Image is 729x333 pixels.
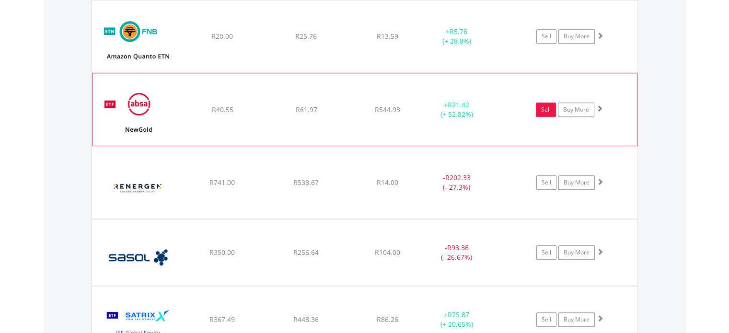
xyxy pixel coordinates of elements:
span: R25.76 [295,32,317,41]
img: EQU.ZA.REN.png [97,159,179,216]
div: + (+ 20.65%) [421,310,493,329]
div: + (+ 52.82%) [420,100,492,119]
img: EQU.ZA.AMETNQ.png [97,12,179,70]
span: R256.64 [293,248,319,257]
span: R5.76 [450,27,467,36]
span: R20.00 [211,32,233,41]
a: Buy More [558,312,595,327]
div: - (- 26.67%) [421,243,493,262]
a: Buy More [558,29,595,44]
a: Sell [536,175,556,190]
a: Buy More [558,103,594,117]
a: Buy More [558,175,595,190]
span: R14.00 [377,178,398,187]
span: R40.55 [211,105,233,114]
img: EQU.ZA.GLD.png [97,85,180,143]
div: - (- 27.3%) [421,173,493,192]
span: R741.00 [209,178,235,187]
span: R61.97 [295,105,317,114]
span: R86.26 [377,315,398,324]
a: Sell [536,245,556,260]
a: Sell [536,312,556,327]
a: Sell [536,103,556,117]
span: R544.93 [375,105,400,114]
span: R202.33 [445,173,471,182]
div: + (+ 28.8%) [421,27,493,46]
span: R538.67 [293,178,319,187]
span: R93.36 [447,243,469,252]
span: R13.59 [377,32,398,41]
span: R75.87 [448,310,469,319]
img: EQU.ZA.SOL.png [97,231,179,283]
span: R367.49 [209,315,235,324]
a: Buy More [558,245,595,260]
span: R104.00 [375,248,400,257]
a: Sell [536,29,556,44]
span: R350.00 [209,248,235,257]
span: R21.42 [448,100,469,109]
span: R443.36 [293,315,319,324]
